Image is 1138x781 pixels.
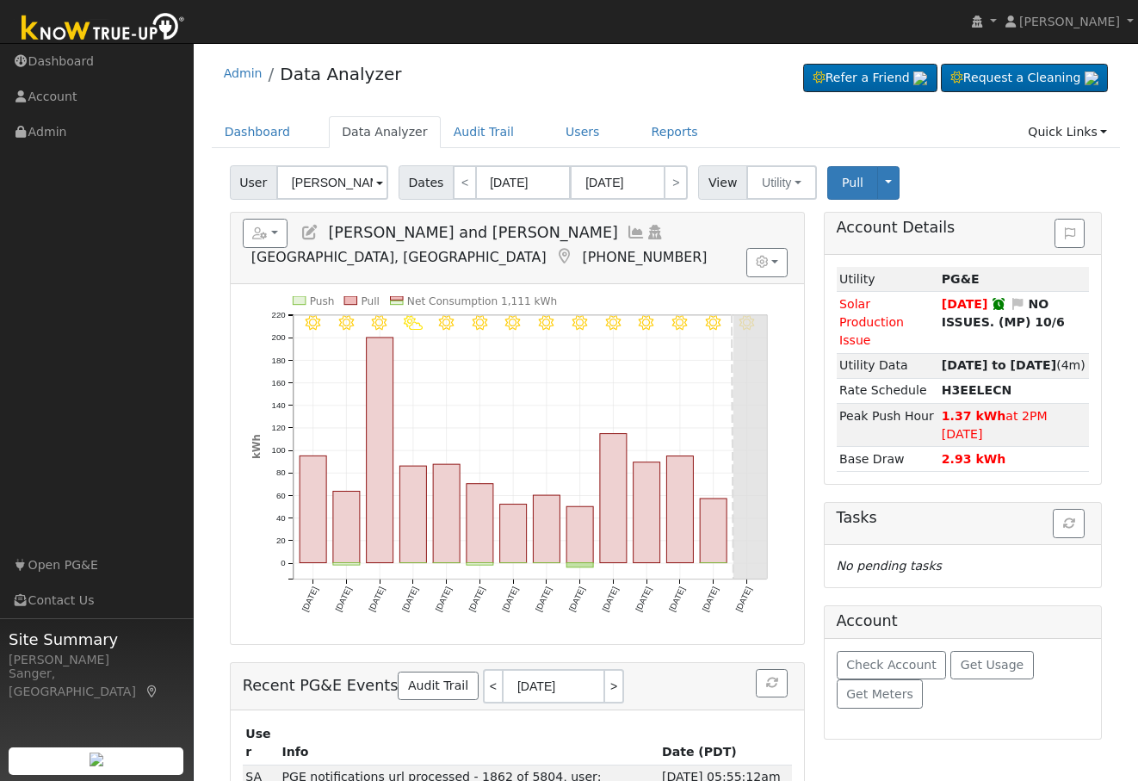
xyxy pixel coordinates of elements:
[991,297,1006,311] a: Snoozed until 10/20/2025
[606,315,621,330] i: 10/08 - Clear
[271,332,285,342] text: 200
[605,669,624,704] a: >
[145,685,160,698] a: Map
[251,249,547,265] span: [GEOGRAPHIC_DATA], [GEOGRAPHIC_DATA]
[279,722,659,766] th: Info
[539,315,554,330] i: 10/06 - Clear
[566,506,593,562] rect: onclick=""
[846,687,913,701] span: Get Meters
[572,315,587,330] i: 10/07 - Clear
[467,586,486,613] text: [DATE]
[667,586,687,613] text: [DATE]
[306,315,320,330] i: 9/29 - MostlyClear
[583,249,708,265] span: [PHONE_NUMBER]
[627,224,646,241] a: Multi-Series Graph
[361,295,380,307] text: Pull
[467,484,493,563] rect: onclick=""
[942,358,1085,372] span: (4m)
[398,672,478,701] a: Audit Trail
[1053,509,1085,538] button: Refresh
[276,513,286,523] text: 40
[756,669,788,698] button: Refresh
[467,563,493,566] rect: onclick=""
[837,559,942,573] i: No pending tasks
[746,165,817,200] button: Utility
[1019,15,1120,28] span: [PERSON_NAME]
[1015,116,1120,148] a: Quick Links
[13,9,194,48] img: Know True-Up
[276,491,286,500] text: 60
[634,462,660,563] rect: onclick=""
[837,267,939,292] td: Utility
[271,378,285,387] text: 160
[300,456,326,562] rect: onclick=""
[842,176,863,189] span: Pull
[329,116,441,148] a: Data Analyzer
[1085,71,1098,85] img: retrieve
[280,64,401,84] a: Data Analyzer
[243,669,793,704] h5: Recent PG&E Events
[441,116,527,148] a: Audit Trail
[659,722,792,766] th: Date (PDT)
[837,403,939,446] td: Peak Push Hour
[672,315,687,330] i: 10/10 - Clear
[328,224,618,241] span: [PERSON_NAME] and [PERSON_NAME]
[1010,298,1025,310] i: Edit Issue
[300,586,319,613] text: [DATE]
[942,383,1012,397] strong: M
[837,353,939,378] td: Utility Data
[942,297,988,311] span: [DATE]
[942,297,1065,329] strong: NO ISSUES. (MP) 10/6
[698,165,747,200] span: View
[837,612,898,629] h5: Account
[950,651,1034,680] button: Get Usage
[276,165,388,200] input: Select a User
[407,295,558,307] text: Net Consumption 1,111 kWh
[281,558,285,567] text: 0
[500,505,527,563] rect: onclick=""
[399,466,426,563] rect: onclick=""
[827,166,878,200] button: Pull
[961,658,1024,672] span: Get Usage
[367,586,387,613] text: [DATE]
[212,116,304,148] a: Dashboard
[734,586,754,613] text: [DATE]
[706,315,721,330] i: 10/11 - Clear
[667,456,694,563] rect: onclick=""
[534,586,554,613] text: [DATE]
[803,64,937,93] a: Refer a Friend
[566,563,593,567] rect: onclick=""
[646,224,665,241] a: Login As (last 10/04/2025 8:14:03 PM)
[846,658,937,672] span: Check Account
[372,315,387,330] i: 10/01 - Clear
[701,586,721,613] text: [DATE]
[500,586,520,613] text: [DATE]
[837,378,939,403] td: Rate Schedule
[938,403,1089,446] td: at 2PM [DATE]
[700,499,727,563] rect: onclick=""
[310,295,335,307] text: Push
[271,400,285,410] text: 140
[333,586,353,613] text: [DATE]
[555,248,574,265] a: Map
[399,165,454,200] span: Dates
[837,651,947,680] button: Check Account
[300,224,319,241] a: Edit User (21208)
[276,468,286,477] text: 80
[600,434,627,563] rect: onclick=""
[837,509,1090,527] h5: Tasks
[367,338,393,563] rect: onclick=""
[567,586,587,613] text: [DATE]
[271,355,285,364] text: 180
[483,669,502,704] a: <
[433,464,460,563] rect: onclick=""
[439,315,454,330] i: 10/03 - MostlyClear
[339,315,354,330] i: 9/30 - Clear
[404,315,423,330] i: 10/02 - PartlyCloudy
[224,66,263,80] a: Admin
[942,358,1056,372] strong: [DATE] to [DATE]
[90,753,103,766] img: retrieve
[942,452,1006,466] strong: 2.93 kWh
[634,586,653,613] text: [DATE]
[333,563,360,566] rect: onclick=""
